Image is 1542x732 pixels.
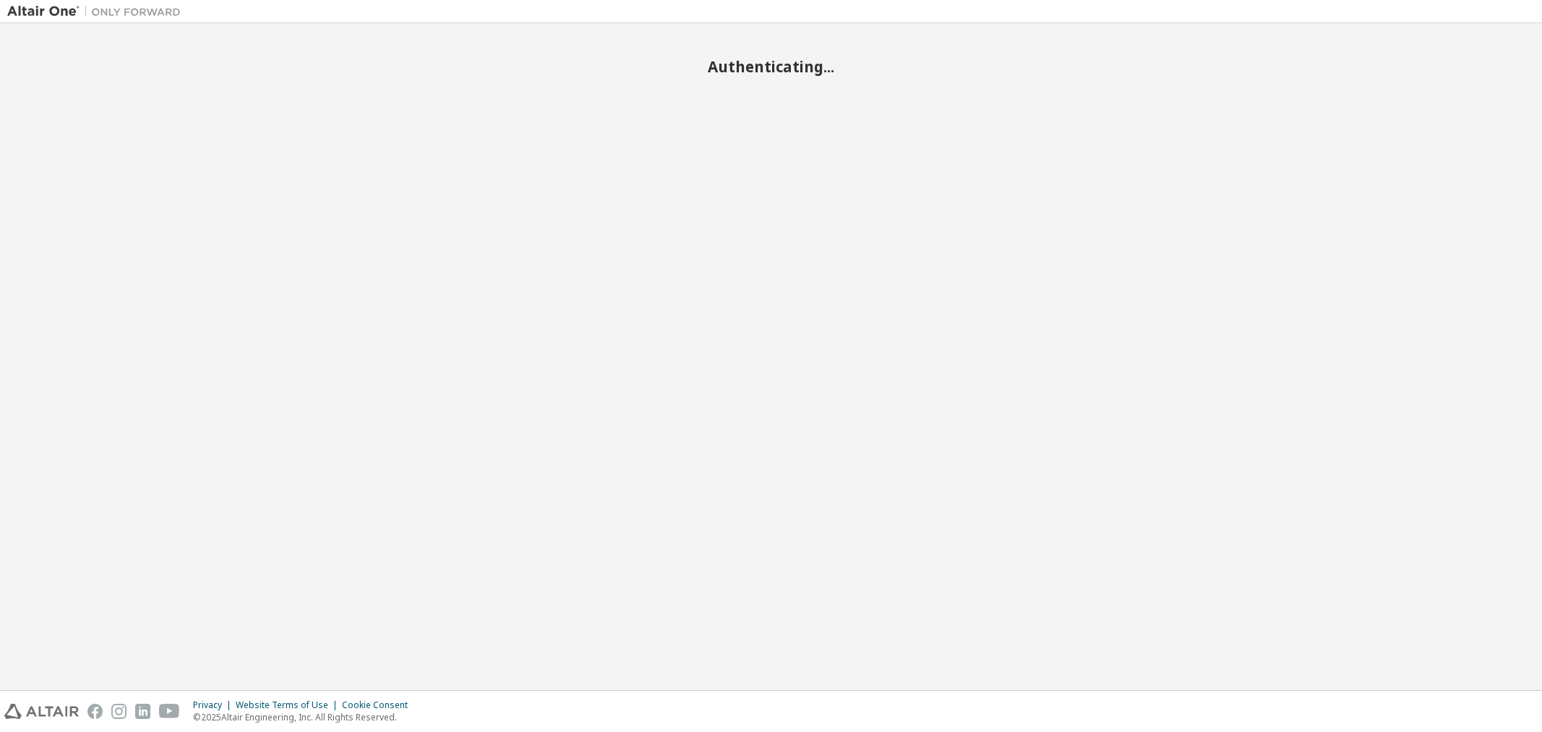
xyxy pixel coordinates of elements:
div: Cookie Consent [342,699,416,711]
img: facebook.svg [87,704,103,719]
h2: Authenticating... [7,57,1535,76]
img: Altair One [7,4,188,19]
p: © 2025 Altair Engineering, Inc. All Rights Reserved. [193,711,416,723]
img: youtube.svg [159,704,180,719]
img: linkedin.svg [135,704,150,719]
div: Privacy [193,699,236,711]
img: instagram.svg [111,704,127,719]
div: Website Terms of Use [236,699,342,711]
img: altair_logo.svg [4,704,79,719]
